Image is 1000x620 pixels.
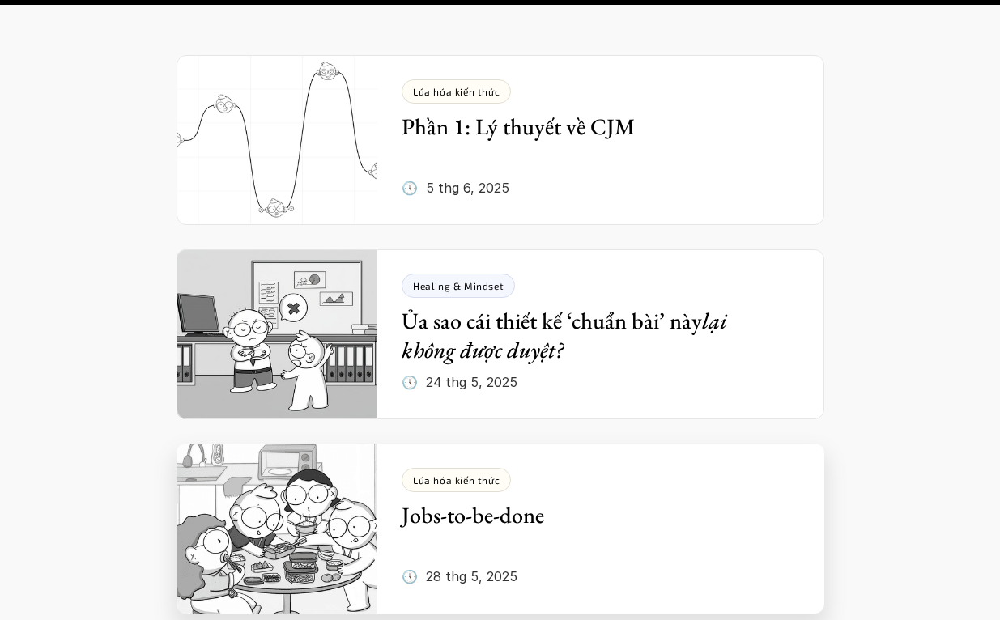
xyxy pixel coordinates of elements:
[177,444,824,614] a: Lúa hóa kiến thứcJobs-to-be-done🕔 28 thg 5, 2025
[413,474,500,486] p: Lúa hóa kiến thức
[413,280,504,291] p: Healing & Mindset
[177,55,824,225] a: Lúa hóa kiến thứcPhần 1: Lý thuyết về CJM🕔 5 thg 6, 2025
[413,86,500,97] p: Lúa hóa kiến thức
[402,500,776,529] h5: Jobs-to-be-done
[402,112,776,141] h5: Phần 1: Lý thuyết về CJM
[402,306,776,365] h5: Ủa sao cái thiết kế ‘chuẩn bài’ này
[402,564,517,588] p: 🕔 28 thg 5, 2025
[402,176,509,200] p: 🕔 5 thg 6, 2025
[402,306,732,364] em: lại không được duyệt?
[402,370,517,394] p: 🕔 24 thg 5, 2025
[177,249,824,419] a: Healing & MindsetỦa sao cái thiết kế ‘chuẩn bài’ nàylại không được duyệt?🕔 24 thg 5, 2025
